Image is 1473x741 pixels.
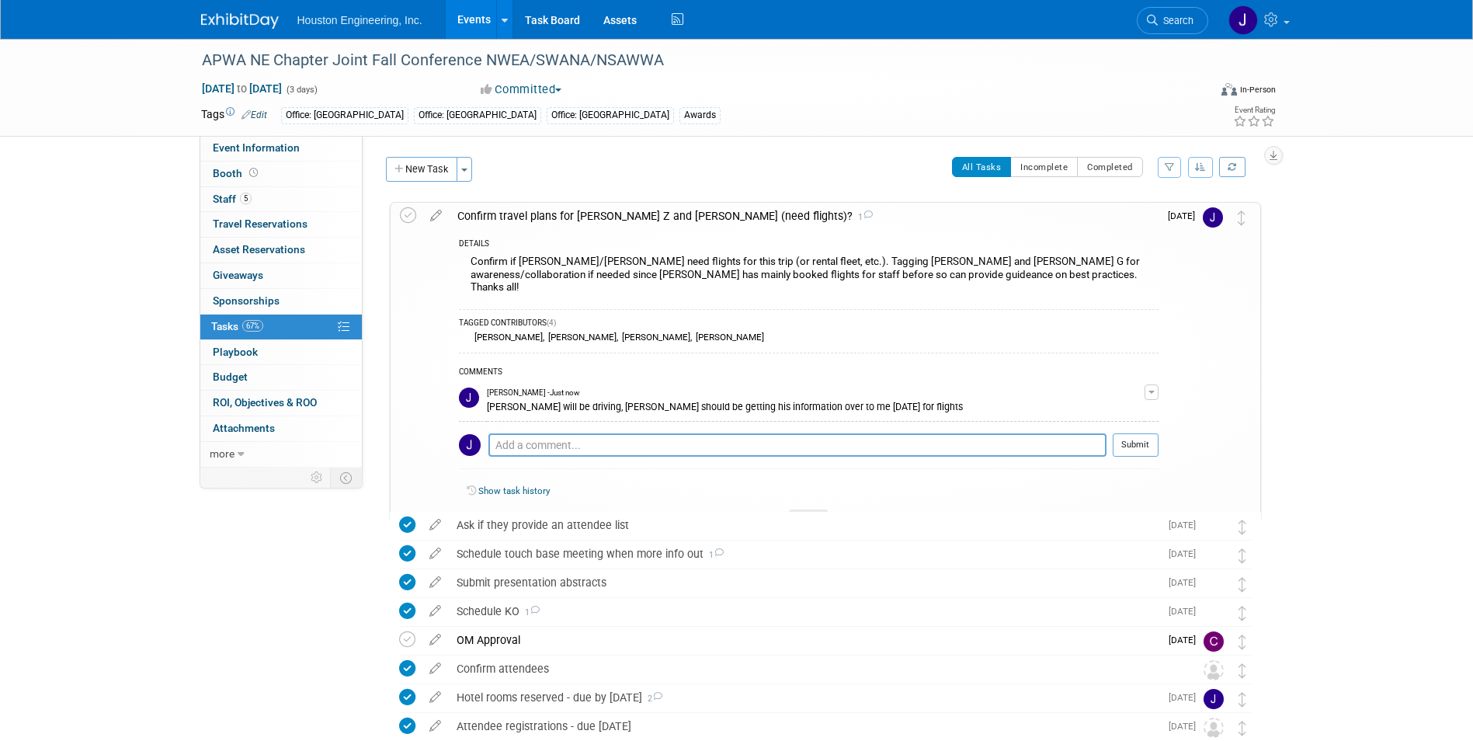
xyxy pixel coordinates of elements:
[422,547,449,561] a: edit
[459,252,1159,301] div: Confirm if [PERSON_NAME]/[PERSON_NAME] need flights for this trip (or rental fleet, etc.). Taggin...
[449,569,1159,596] div: Submit presentation abstracts
[459,388,479,408] img: Jessica Lambrecht
[459,238,1159,252] div: DETAILS
[234,82,249,95] span: to
[1137,7,1208,34] a: Search
[449,598,1159,624] div: Schedule KO
[1233,106,1275,114] div: Event Rating
[386,157,457,182] button: New Task
[200,442,362,467] a: more
[422,209,450,223] a: edit
[200,263,362,288] a: Giveaways
[459,331,1159,344] div: , , ,
[200,162,362,186] a: Booth
[200,365,362,390] a: Budget
[449,713,1159,739] div: Attendee registrations - due [DATE]
[449,656,1172,682] div: Confirm attendees
[201,82,283,96] span: [DATE] [DATE]
[200,315,362,339] a: Tasks67%
[213,167,261,179] span: Booth
[210,447,234,460] span: more
[459,318,1159,331] div: TAGGED CONTRIBUTORS
[200,416,362,441] a: Attachments
[200,289,362,314] a: Sponsorships
[449,627,1159,653] div: OM Approval
[1169,635,1204,645] span: [DATE]
[1239,548,1246,563] i: Move task
[242,320,263,332] span: 67%
[1169,721,1204,732] span: [DATE]
[240,193,252,204] span: 5
[487,388,579,398] span: [PERSON_NAME] - Just now
[285,85,318,95] span: (3 days)
[201,13,279,29] img: ExhibitDay
[1204,631,1224,652] img: Chris Furman
[200,340,362,365] a: Playbook
[213,269,263,281] span: Giveaways
[642,694,662,704] span: 2
[213,294,280,307] span: Sponsorships
[213,422,275,434] span: Attachments
[1204,545,1224,565] img: Heidi Joarnt
[544,332,617,343] div: [PERSON_NAME]
[241,110,267,120] a: Edit
[952,157,1012,177] button: All Tasks
[213,193,252,205] span: Staff
[449,512,1159,538] div: Ask if they provide an attendee list
[459,365,1159,381] div: COMMENTS
[703,550,724,560] span: 1
[1204,689,1224,709] img: Jessica Lambrecht
[519,607,540,617] span: 1
[414,107,541,124] div: Office: [GEOGRAPHIC_DATA]
[422,662,449,676] a: edit
[211,320,263,332] span: Tasks
[213,217,307,230] span: Travel Reservations
[1204,517,1224,537] img: Heidi Joarnt
[213,370,248,383] span: Budget
[475,82,568,98] button: Committed
[450,203,1159,229] div: Confirm travel plans for [PERSON_NAME] Z and [PERSON_NAME] (need flights)?
[1010,157,1078,177] button: Incomplete
[200,212,362,237] a: Travel Reservations
[1238,210,1245,225] i: Move task
[1239,606,1246,621] i: Move task
[422,691,449,704] a: edit
[201,106,267,124] td: Tags
[422,719,449,733] a: edit
[1203,207,1223,228] img: Jessica Lambrecht
[281,107,408,124] div: Office: [GEOGRAPHIC_DATA]
[1169,577,1204,588] span: [DATE]
[200,391,362,416] a: ROI, Objectives & ROO
[449,541,1159,567] div: Schedule touch base meeting when more info out
[297,14,422,26] span: Houston Engineering, Inc.
[618,332,690,343] div: [PERSON_NAME]
[246,167,261,179] span: Booth not reserved yet
[213,396,317,409] span: ROI, Objectives & ROO
[1204,718,1224,738] img: Unassigned
[679,107,721,124] div: Awards
[1239,84,1276,96] div: In-Person
[1169,548,1204,559] span: [DATE]
[478,485,550,496] a: Show task history
[1239,663,1246,678] i: Move task
[213,243,305,256] span: Asset Reservations
[1239,520,1246,534] i: Move task
[853,212,873,222] span: 1
[471,332,543,343] div: [PERSON_NAME]
[1239,577,1246,592] i: Move task
[1239,635,1246,649] i: Move task
[200,136,362,161] a: Event Information
[1117,81,1277,104] div: Event Format
[459,434,481,456] img: Jessica Lambrecht
[1168,210,1203,221] span: [DATE]
[1239,721,1246,736] i: Move task
[547,318,556,327] span: (4)
[1204,574,1224,594] img: Heidi Joarnt
[1228,5,1258,35] img: Jessica Lambrecht
[330,468,362,488] td: Toggle Event Tabs
[422,633,449,647] a: edit
[1113,433,1159,457] button: Submit
[1219,157,1245,177] a: Refresh
[422,576,449,590] a: edit
[1169,692,1204,703] span: [DATE]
